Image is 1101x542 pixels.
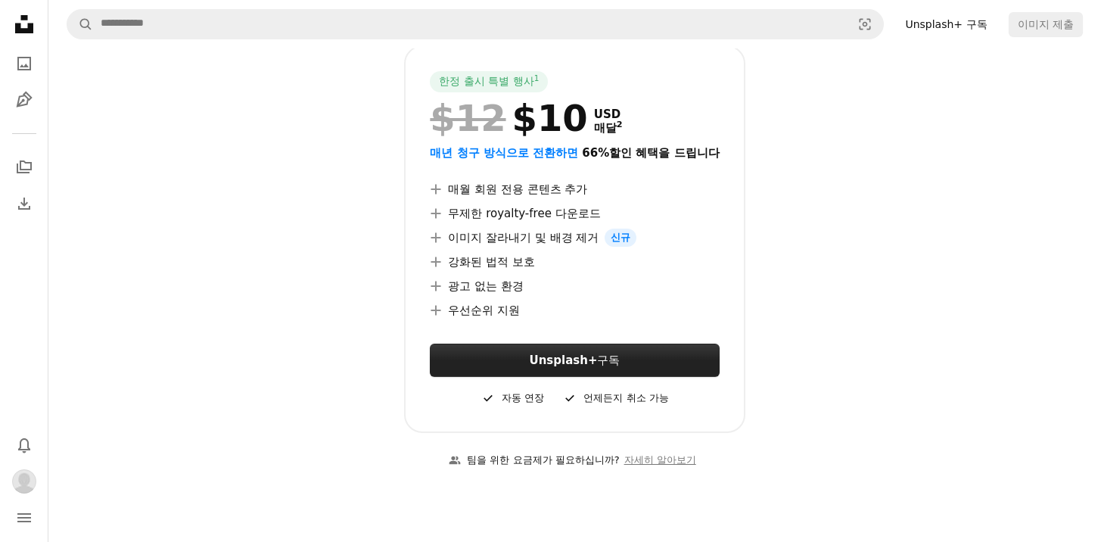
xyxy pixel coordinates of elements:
li: 이미지 잘라내기 및 배경 제거 [430,229,719,247]
button: 알림 [9,430,39,460]
li: 강화된 법적 보호 [430,253,719,271]
a: 1 [531,74,543,89]
button: 시각적 검색 [847,10,883,39]
a: Unsplash+ 구독 [896,12,996,36]
button: 프로필 [9,466,39,497]
div: 언제든지 취소 가능 [562,389,668,407]
button: 메뉴 [9,503,39,533]
a: 일러스트 [9,85,39,115]
li: 광고 없는 환경 [430,277,719,295]
li: 우선순위 지원 [430,301,719,319]
span: 매년 청구 방식으로 전환하면 [430,146,578,160]
li: 매월 회원 전용 콘텐츠 추가 [430,180,719,198]
a: 다운로드 내역 [9,188,39,219]
span: 신규 [605,229,636,247]
span: 매달 [594,121,623,135]
img: 사용자 수정 차의 아바타 [12,469,36,494]
strong: Unsplash+ [530,354,598,367]
li: 무제한 royalty-free 다운로드 [430,204,719,223]
form: 사이트 전체에서 이미지 찾기 [67,9,884,39]
span: USD [594,107,623,121]
a: Unsplash+구독 [430,344,719,377]
button: 이미지 제출 [1009,12,1083,36]
div: 한정 출시 특별 행사 [430,71,548,92]
a: 홈 — Unsplash [9,9,39,42]
span: $12 [430,98,505,138]
sup: 1 [534,73,540,83]
button: 매년 청구 방식으로 전환하면 66%할인 혜택을 드립니다 [430,144,719,162]
a: 자세히 알아보기 [620,448,701,473]
a: 컬렉션 [9,152,39,182]
div: 자동 연장 [481,389,544,407]
div: $10 [430,98,587,138]
a: 2 [614,121,626,135]
button: Unsplash 검색 [67,10,93,39]
sup: 2 [617,120,623,129]
div: 팀을 위한 요금제가 필요하십니까? [449,453,619,469]
a: 사진 [9,48,39,79]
